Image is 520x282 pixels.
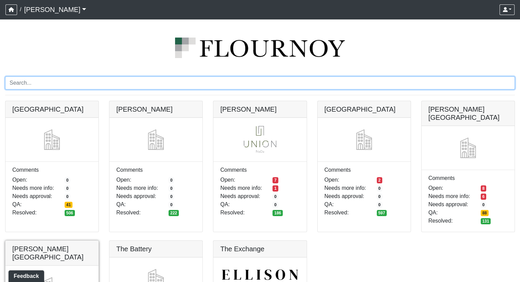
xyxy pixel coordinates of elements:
a: [PERSON_NAME] [24,3,86,16]
iframe: Ybug feedback widget [5,268,45,282]
img: logo [5,38,515,58]
span: / [17,3,24,16]
input: Search [5,76,515,89]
